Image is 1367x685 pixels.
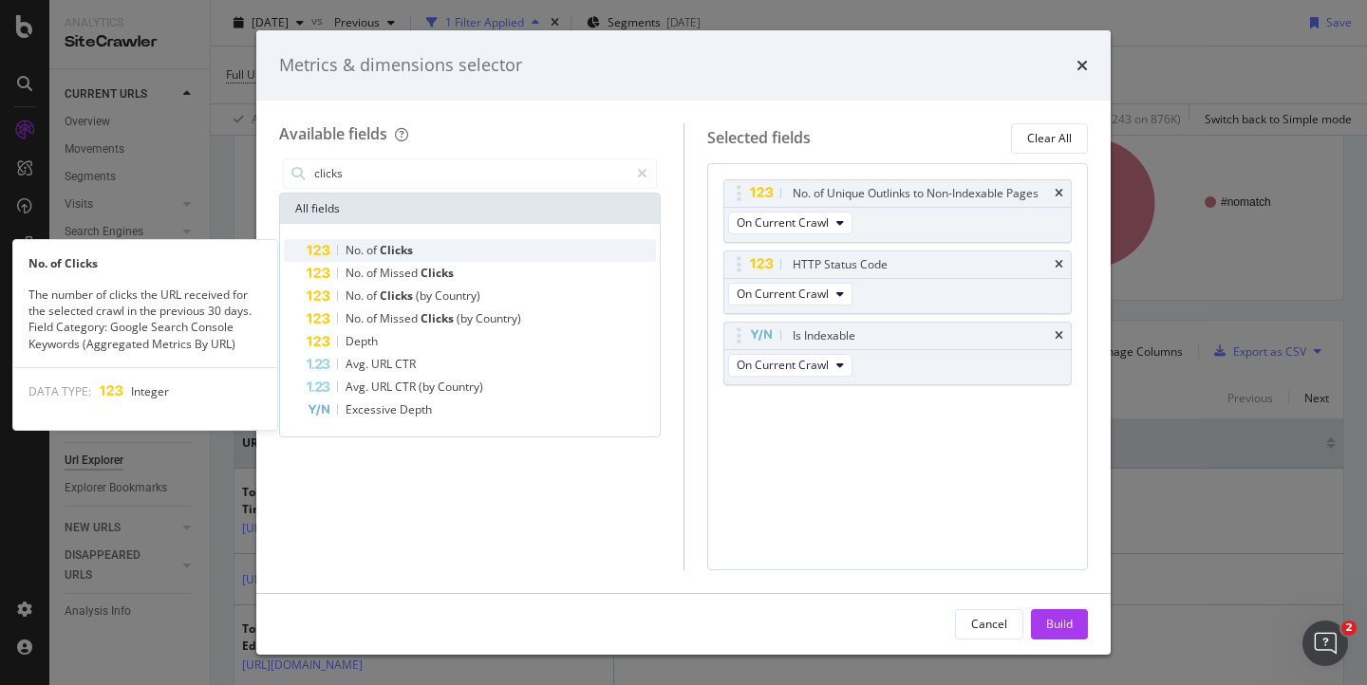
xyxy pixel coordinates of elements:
div: times [1055,330,1063,342]
div: Is Indexable [793,326,855,345]
div: times [1055,259,1063,270]
span: Excessive [346,401,400,417]
button: Build [1031,609,1088,639]
span: (by [416,287,435,304]
span: On Current Crawl [737,286,829,302]
span: Clicks [380,242,413,258]
span: of [366,287,380,304]
input: Search by field name [312,159,628,188]
span: Missed [380,265,421,281]
div: The number of clicks the URL received for the selected crawl in the previous 30 days. Field Categ... [13,287,277,352]
div: Cancel [971,616,1007,632]
span: of [366,242,380,258]
span: Country) [435,287,480,304]
span: Avg. [346,356,371,372]
span: 2 [1341,620,1357,636]
span: Country) [438,379,483,395]
span: of [366,265,380,281]
div: Is IndexabletimesOn Current Crawl [723,322,1073,385]
span: URL [371,379,395,395]
button: Clear All [1011,123,1088,154]
iframe: Intercom live chat [1302,620,1348,666]
span: Avg. [346,379,371,395]
div: Clear All [1027,130,1072,146]
button: Cancel [955,609,1023,639]
span: CTR [395,379,419,395]
span: Country) [476,310,521,326]
div: Selected fields [707,127,811,149]
div: All fields [280,194,660,224]
div: No. of Unique Outlinks to Non-Indexable PagestimesOn Current Crawl [723,179,1073,243]
span: On Current Crawl [737,357,829,373]
div: No. of Unique Outlinks to Non-Indexable Pages [793,184,1039,203]
span: Missed [380,310,421,326]
div: Available fields [279,123,387,144]
span: Depth [400,401,432,417]
div: Metrics & dimensions selector [279,53,522,78]
span: On Current Crawl [737,214,829,231]
span: Clicks [380,287,416,304]
div: Build [1046,616,1073,632]
span: Clicks [421,265,454,281]
span: of [366,310,380,326]
span: No. [346,287,366,304]
button: On Current Crawl [728,212,852,234]
span: Clicks [421,310,457,326]
span: (by [419,379,438,395]
span: No. [346,242,366,258]
div: HTTP Status Code [793,255,888,274]
span: No. [346,310,366,326]
div: modal [256,30,1111,655]
span: URL [371,356,395,372]
div: times [1077,53,1088,78]
div: HTTP Status CodetimesOn Current Crawl [723,250,1073,314]
button: On Current Crawl [728,354,852,377]
span: (by [457,310,476,326]
div: No. of Clicks [13,255,277,271]
div: times [1055,188,1063,199]
span: No. [346,265,366,281]
button: On Current Crawl [728,283,852,305]
span: Depth [346,333,378,349]
span: CTR [395,356,416,372]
